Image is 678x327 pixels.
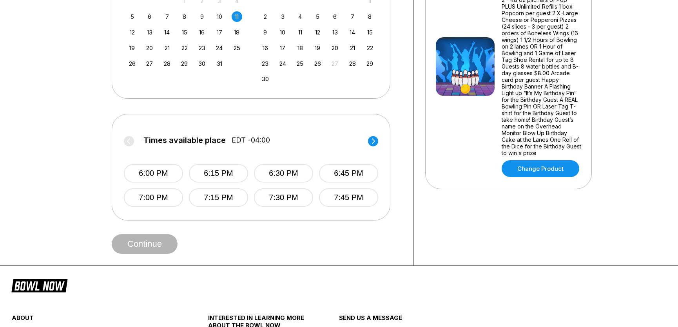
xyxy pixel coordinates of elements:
div: Choose Saturday, November 29th, 2025 [364,58,375,69]
div: Choose Wednesday, November 12th, 2025 [312,27,323,38]
div: Choose Tuesday, November 4th, 2025 [295,11,305,22]
div: Choose Wednesday, November 5th, 2025 [312,11,323,22]
div: Choose Monday, October 6th, 2025 [144,11,155,22]
div: Choose Wednesday, October 29th, 2025 [179,58,190,69]
div: Choose Sunday, October 5th, 2025 [127,11,138,22]
div: Choose Sunday, November 16th, 2025 [260,43,270,53]
div: Choose Saturday, October 25th, 2025 [232,43,242,53]
div: Choose Thursday, October 23rd, 2025 [197,43,207,53]
div: Choose Sunday, October 19th, 2025 [127,43,138,53]
div: Choose Tuesday, October 14th, 2025 [162,27,172,38]
button: 7:00 PM [124,188,183,207]
div: Choose Monday, November 17th, 2025 [277,43,288,53]
div: Choose Friday, November 14th, 2025 [347,27,358,38]
div: Choose Friday, October 24th, 2025 [214,43,225,53]
div: Choose Monday, October 20th, 2025 [144,43,155,53]
div: Choose Thursday, November 6th, 2025 [330,11,340,22]
div: Choose Tuesday, November 25th, 2025 [295,58,305,69]
div: Not available Thursday, November 27th, 2025 [330,58,340,69]
div: Choose Thursday, November 20th, 2025 [330,43,340,53]
div: Choose Monday, November 3rd, 2025 [277,11,288,22]
div: Choose Thursday, October 9th, 2025 [197,11,207,22]
div: Choose Tuesday, October 21st, 2025 [162,43,172,53]
div: Choose Friday, November 28th, 2025 [347,58,358,69]
div: Choose Monday, October 27th, 2025 [144,58,155,69]
div: Choose Sunday, October 26th, 2025 [127,58,138,69]
a: Change Product [502,160,579,177]
div: Choose Sunday, November 9th, 2025 [260,27,270,38]
button: 7:15 PM [189,188,248,207]
div: Choose Friday, November 21st, 2025 [347,43,358,53]
button: 6:15 PM [189,164,248,182]
div: Choose Friday, October 31st, 2025 [214,58,225,69]
div: Choose Saturday, October 18th, 2025 [232,27,242,38]
div: Choose Wednesday, October 8th, 2025 [179,11,190,22]
div: Choose Thursday, October 30th, 2025 [197,58,207,69]
div: Choose Saturday, October 11th, 2025 [232,11,242,22]
div: Choose Tuesday, November 18th, 2025 [295,43,305,53]
div: Choose Friday, October 17th, 2025 [214,27,225,38]
button: 7:45 PM [319,188,378,207]
div: Choose Sunday, October 12th, 2025 [127,27,138,38]
div: Choose Sunday, November 2nd, 2025 [260,11,270,22]
div: Choose Tuesday, November 11th, 2025 [295,27,305,38]
div: about [12,314,176,325]
div: Choose Friday, October 10th, 2025 [214,11,225,22]
div: Choose Monday, November 24th, 2025 [277,58,288,69]
span: Times available place [143,136,226,145]
div: Choose Monday, November 10th, 2025 [277,27,288,38]
div: Choose Wednesday, November 26th, 2025 [312,58,323,69]
div: Choose Tuesday, October 7th, 2025 [162,11,172,22]
div: Choose Monday, October 13th, 2025 [144,27,155,38]
div: Choose Friday, November 7th, 2025 [347,11,358,22]
img: The Adventure Party Package [436,37,495,96]
div: Choose Saturday, November 15th, 2025 [364,27,375,38]
button: 6:30 PM [254,164,313,182]
div: Choose Sunday, November 30th, 2025 [260,74,270,84]
div: Choose Wednesday, November 19th, 2025 [312,43,323,53]
div: Choose Wednesday, October 15th, 2025 [179,27,190,38]
div: Choose Thursday, November 13th, 2025 [330,27,340,38]
button: 7:30 PM [254,188,313,207]
button: 6:00 PM [124,164,183,182]
div: Choose Wednesday, October 22nd, 2025 [179,43,190,53]
div: Choose Tuesday, October 28th, 2025 [162,58,172,69]
div: Choose Thursday, October 16th, 2025 [197,27,207,38]
div: Choose Sunday, November 23rd, 2025 [260,58,270,69]
button: 6:45 PM [319,164,378,182]
span: EDT -04:00 [232,136,270,145]
div: Choose Saturday, November 8th, 2025 [364,11,375,22]
div: Choose Saturday, November 22nd, 2025 [364,43,375,53]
